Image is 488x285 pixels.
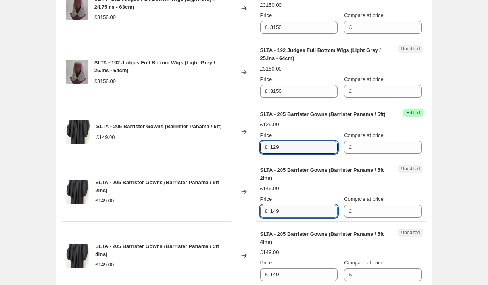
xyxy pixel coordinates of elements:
[95,179,219,193] span: SLTA - 205 Barrister Gowns (Barrister Panama / 5ft 2ins)
[265,24,268,30] span: £
[260,248,279,256] div: £149.00
[260,1,282,9] div: £3150.00
[344,196,384,202] span: Compare at price
[260,121,279,129] div: £129.00
[95,243,219,257] span: SLTA - 205 Barrister Gowns (Barrister Panama / 5ft 4ins)
[349,88,352,94] span: £
[265,88,268,94] span: £
[349,208,352,214] span: £
[265,144,268,150] span: £
[349,24,352,30] span: £
[406,110,420,116] span: Edited
[94,60,215,73] span: SLTA - 192 Judges Full Bottom Wigs (Light Grey / 25.ins - 64cm)
[260,111,386,117] span: SLTA - 205 Barrister Gowns (Barrister Panama / 5ft)
[401,229,420,236] span: Unedited
[260,167,384,181] span: SLTA - 205 Barrister Gowns (Barrister Panama / 5ft 2ins)
[265,208,268,214] span: £
[260,65,282,73] div: £3150.00
[95,261,114,269] div: £149.00
[94,77,116,85] div: £3150.00
[96,123,222,129] span: SLTA - 205 Barrister Gowns (Barrister Panama / 5ft)
[66,120,90,144] img: barristergownbacknew_80x.jpg
[260,132,272,138] span: Price
[66,60,88,84] img: fullbottom001_80x.jpg
[349,272,352,277] span: £
[260,231,384,245] span: SLTA - 205 Barrister Gowns (Barrister Panama / 5ft 4ins)
[95,197,114,205] div: £149.00
[344,132,384,138] span: Compare at price
[260,12,272,18] span: Price
[94,13,116,21] div: £3150.00
[349,144,352,150] span: £
[260,260,272,266] span: Price
[96,133,115,141] div: £149.00
[344,260,384,266] span: Compare at price
[401,46,420,52] span: Unedited
[344,76,384,82] span: Compare at price
[265,272,268,277] span: £
[344,12,384,18] span: Compare at price
[66,244,89,268] img: barristergownbacknew_80x.jpg
[401,166,420,172] span: Unedited
[260,76,272,82] span: Price
[260,185,279,193] div: £149.00
[260,196,272,202] span: Price
[260,47,381,61] span: SLTA - 192 Judges Full Bottom Wigs (Light Grey / 25.ins - 64cm)
[66,180,89,204] img: barristergownbacknew_80x.jpg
